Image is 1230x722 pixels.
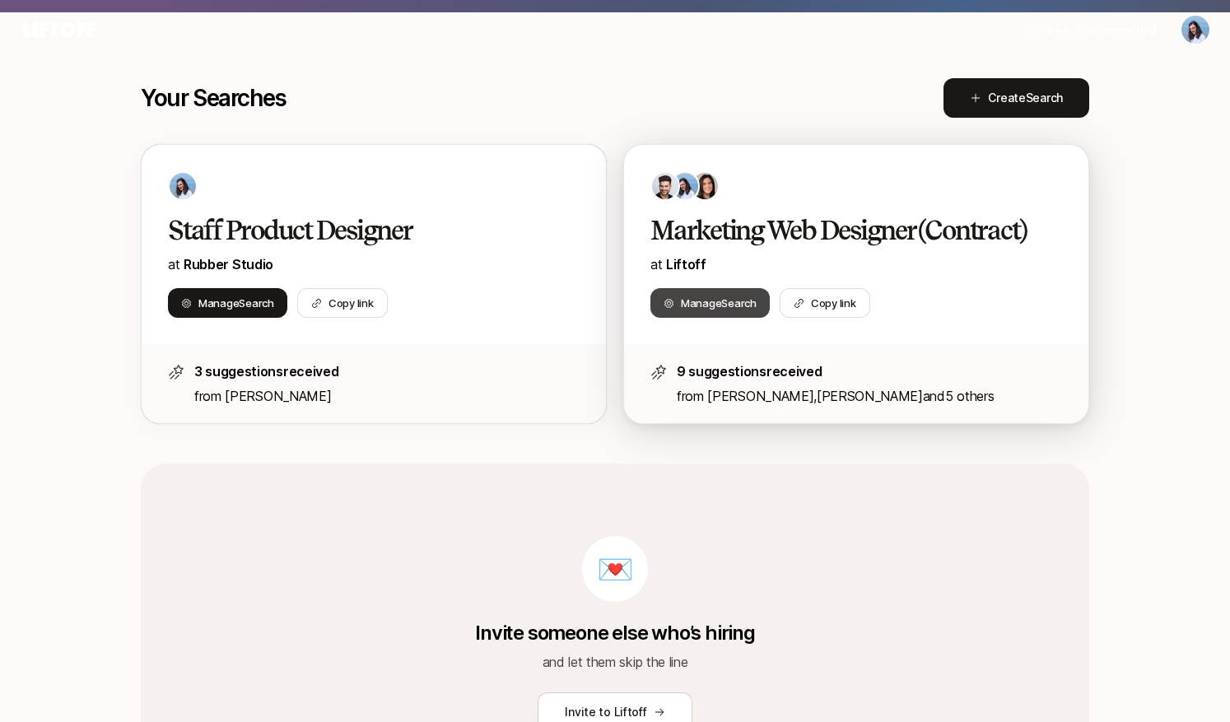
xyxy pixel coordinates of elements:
[672,173,698,199] img: 3b21b1e9_db0a_4655_a67f_ab9b1489a185.jpg
[1013,15,1171,44] button: Switch to connecting
[475,622,755,645] p: Invite someone else who’s hiring
[666,256,706,272] a: Liftoff
[988,88,1063,108] span: Create
[650,364,667,380] img: star-icon
[543,651,688,673] p: and let them skip the line
[1026,91,1063,105] span: Search
[677,385,1062,407] p: from
[1181,15,1210,44] button: Dan Tase
[817,388,923,404] span: [PERSON_NAME]
[168,364,184,380] img: star-icon
[198,295,274,311] span: Manage
[707,388,813,404] span: [PERSON_NAME]
[170,173,196,199] img: 3b21b1e9_db0a_4655_a67f_ab9b1489a185.jpg
[780,288,870,318] button: Copy link
[923,388,995,404] span: and
[168,214,545,247] h2: Staff Product Designer
[650,254,1062,275] p: at
[239,296,273,310] span: Search
[1181,16,1209,44] img: Dan Tase
[681,295,757,311] span: Manage
[813,388,923,404] span: ,
[194,385,580,407] p: from
[692,173,718,199] img: 71d7b91d_d7cb_43b4_a7ea_a9b2f2cc6e03.jpg
[297,288,388,318] button: Copy link
[194,361,580,382] p: 3 suggestions received
[184,256,273,272] span: Rubber Studio
[721,296,756,310] span: Search
[168,288,287,318] button: ManageSearch
[582,536,648,602] div: 💌
[1047,21,1157,38] span: Switch to connecting
[168,254,580,275] p: at
[141,85,287,111] p: Your Searches
[650,288,770,318] button: ManageSearch
[677,361,1062,382] p: 9 suggestions received
[652,173,678,199] img: 7bf30482_e1a5_47b4_9e0f_fc49ddd24bf6.jpg
[945,388,994,404] span: 5 others
[943,78,1089,118] button: CreateSearch
[225,388,331,404] span: [PERSON_NAME]
[650,214,1027,247] h2: Marketing Web Designer (Contract)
